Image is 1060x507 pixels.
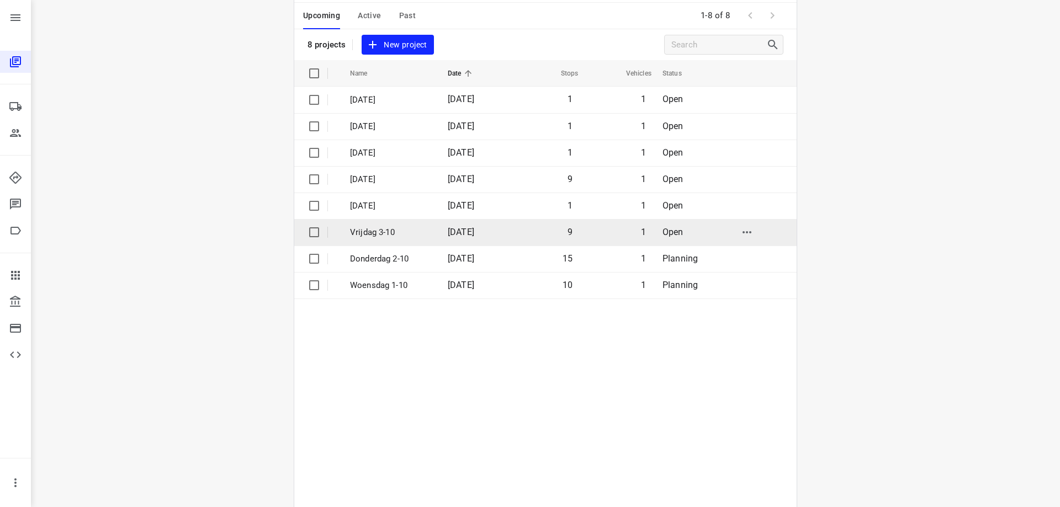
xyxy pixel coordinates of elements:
span: [DATE] [448,200,474,211]
p: 0640171435 [53,366,468,377]
p: 0644620529 [53,397,468,408]
span: [DATE] [448,280,474,290]
span: Status [662,67,696,80]
span: 15 [563,253,573,264]
p: [GEOGRAPHIC_DATA], [GEOGRAPHIC_DATA] [53,99,561,110]
span: 14:38 [1020,372,1040,383]
span: — [477,409,483,418]
span: — [477,193,483,201]
span: 1 [641,121,646,131]
p: 0647502730 [53,428,468,439]
span: — [477,255,483,263]
span: Name [350,67,382,80]
div: 13 [29,495,39,506]
span: 9 [568,227,573,237]
p: 0638423244 x3 100 euro [53,150,468,161]
div: 4 [31,217,36,228]
span: — [477,440,483,449]
p: Nieuwegein, [GEOGRAPHIC_DATA] [53,130,468,141]
div: 3 [31,186,36,197]
div: 10 [29,403,39,413]
span: 9 [568,174,573,184]
span: — [477,224,483,232]
span: 1 [641,174,646,184]
span: 15:22 [1020,403,1040,414]
div: 11 [29,434,39,444]
span: 1 [641,227,646,237]
span: 11:49 [1020,248,1040,259]
p: 8 Ooievaarstraat, Drachten [53,439,468,450]
p: Delivery [477,398,675,409]
p: Donderdag 9-10 [350,120,431,133]
span: 08:48 [1020,125,1040,136]
p: 0638957775 [53,212,468,223]
span: Planning [662,253,698,264]
p: 5 Bernhard Fabritiuslaan, Gasselte [53,377,468,388]
span: 1 [568,147,573,158]
span: Open [662,174,683,184]
p: Departure time [576,100,1040,111]
p: Delivery [477,306,675,317]
p: Delivery [477,367,675,378]
input: Search projects [671,36,766,54]
p: Delivery [477,491,675,502]
span: [DATE] [448,227,474,237]
p: Vrijdag 3-10 [350,226,431,239]
span: Stops [547,67,579,80]
p: 21 Marshallstraat, Huissen [53,192,468,203]
span: — [477,286,483,294]
p: Delivery [477,151,675,162]
p: 0645398760 [53,335,468,346]
p: Delivery [477,337,675,348]
span: 16:11 [1020,434,1040,445]
p: Delivery [477,213,675,224]
p: 14 [PERSON_NAME] [53,119,468,130]
p: 0648399548 [53,274,468,285]
span: Upcoming [303,9,340,23]
span: Open [662,94,683,104]
span: 1 [568,94,573,104]
div: 5 [31,248,36,259]
span: Date [448,67,476,80]
span: [DATE] [448,121,474,131]
span: 1 [641,94,646,104]
p: Maandag 6-10 [350,200,431,212]
div: Search [766,38,783,51]
p: 14 Hiltjesdamhof, [GEOGRAPHIC_DATA] [53,254,468,265]
span: Past [399,9,416,23]
span: Next Page [761,4,783,26]
span: Vehicles [612,67,651,80]
span: 1 [641,147,646,158]
p: 14 Hiltjesdamhof, [GEOGRAPHIC_DATA] [53,285,468,296]
p: 1-A Industrieweg, Meppel [53,316,468,327]
p: Woensdag 1-10 [350,279,431,292]
span: Active [358,9,381,23]
p: Delivery [477,429,675,440]
p: 0648399548 [53,243,468,254]
div: 6 [31,279,36,290]
span: [DATE] [448,174,474,184]
span: [DATE] [448,94,474,104]
div: 12 [29,465,39,475]
div: 2 [31,156,36,166]
span: Planning [662,280,698,290]
p: Delivery [477,460,675,471]
p: Driver: Pleng Doski [13,35,1047,49]
span: 16:52 [1020,495,1040,506]
span: New project [368,38,427,52]
h6: Pleng Doski [13,62,1047,79]
p: Vrijdag 10-10 [350,94,431,106]
p: Woensdag 8-10 [350,147,431,159]
p: 34 Dukdalfweg [53,88,561,99]
p: 73 Sloep, [GEOGRAPHIC_DATA] [53,408,468,419]
span: 1-8 of 8 [696,4,735,28]
span: Open [662,200,683,211]
button: New project [362,35,433,55]
span: 14:09 [1020,341,1040,352]
p: Delivery [477,244,675,255]
span: — [477,131,483,140]
span: — [477,348,483,356]
span: 10:08 [1020,186,1040,198]
span: — [477,162,483,170]
span: 10:51 [1020,217,1040,228]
